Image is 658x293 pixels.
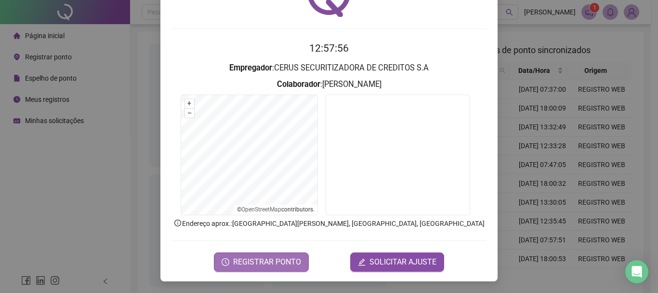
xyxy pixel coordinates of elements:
div: Open Intercom Messenger [625,260,648,283]
h3: : CERUS SECURITIZADORA DE CREDITOS S.A [172,62,486,74]
a: OpenStreetMap [241,206,281,213]
p: Endereço aprox. : [GEOGRAPHIC_DATA][PERSON_NAME], [GEOGRAPHIC_DATA], [GEOGRAPHIC_DATA] [172,218,486,229]
button: editSOLICITAR AJUSTE [350,252,444,272]
time: 12:57:56 [309,42,349,54]
span: info-circle [173,219,182,227]
strong: Empregador [229,63,272,72]
button: + [185,99,194,108]
span: REGISTRAR PONTO [233,256,301,268]
span: edit [358,258,366,266]
button: – [185,109,194,118]
h3: : [PERSON_NAME] [172,78,486,91]
strong: Colaborador [277,80,320,89]
span: SOLICITAR AJUSTE [369,256,436,268]
li: © contributors. [237,206,315,213]
span: clock-circle [222,258,229,266]
button: REGISTRAR PONTO [214,252,309,272]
